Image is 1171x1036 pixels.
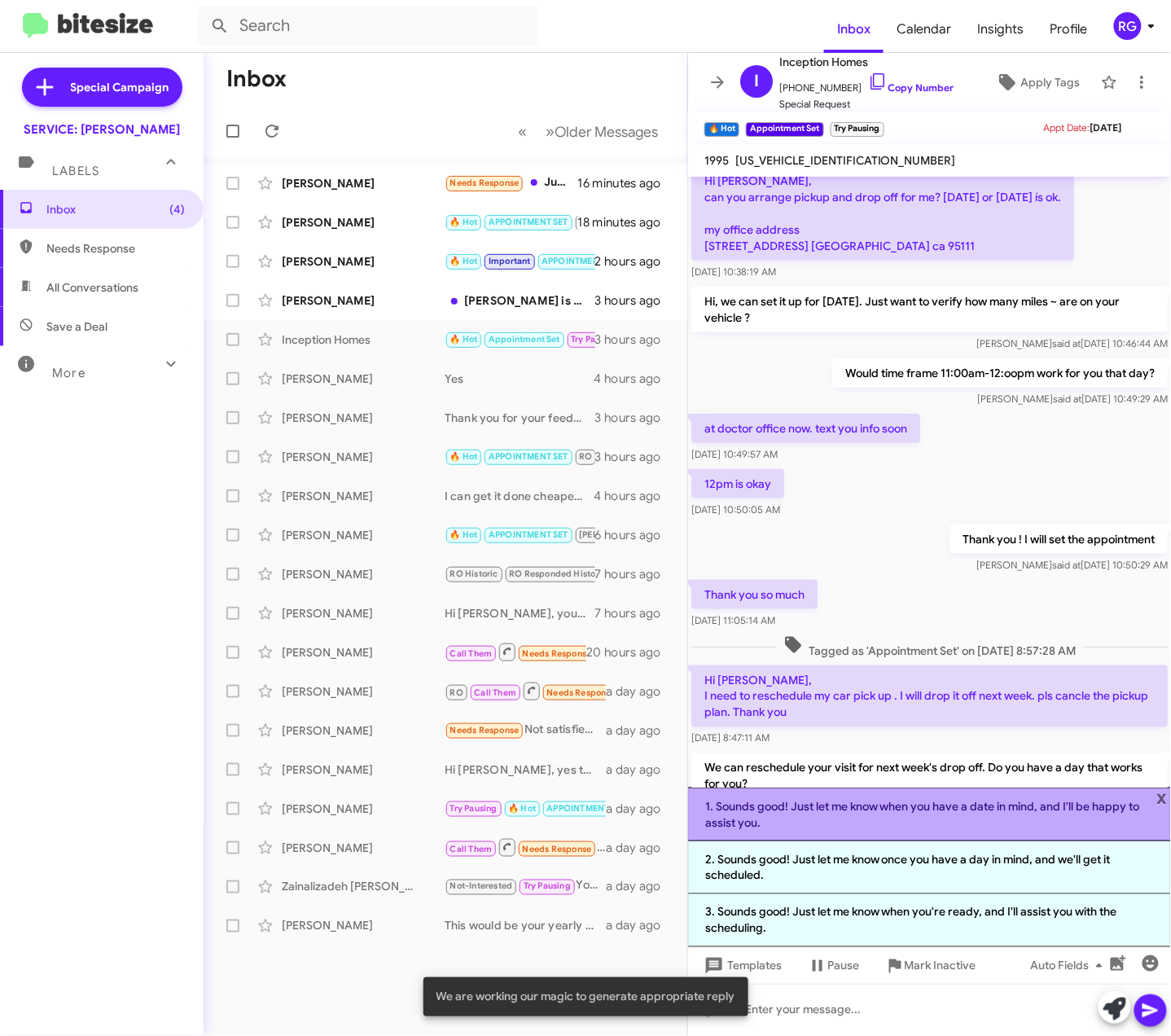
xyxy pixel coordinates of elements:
[46,201,185,217] span: Inbox
[606,683,674,700] div: a day ago
[542,256,621,266] span: APPOINTMENT SET
[691,580,818,609] p: Thank you so much
[450,256,478,266] span: 🔥 Hot
[571,334,618,345] span: Try Pausing
[282,762,445,778] div: [PERSON_NAME]
[595,566,674,582] div: 7 hours ago
[52,164,99,178] span: Labels
[282,644,445,661] div: [PERSON_NAME]
[1037,6,1100,53] span: Profile
[691,753,1168,799] p: We can reschedule your visit for next week's drop off. Do you have a day that works for you?
[1053,393,1081,405] span: said at
[595,410,674,426] div: 3 hours ago
[746,122,823,137] small: Appointment Set
[445,488,594,504] div: I can get it done cheaper elsewhere
[688,894,1171,947] li: 3. Sounds good! Just let me know when you're ready, and I'll assist you with the scheduling.
[831,122,884,137] small: Try Pausing
[71,79,169,95] span: Special Campaign
[578,175,674,191] div: 16 minutes ago
[777,635,1083,659] span: Tagged as 'Appointment Set' on [DATE] 8:57:28 AM
[691,665,1168,727] p: Hi [PERSON_NAME], I need to reschedule my car pick up . I will drop it off next week. pls cancle ...
[46,279,138,296] span: All Conversations
[450,568,498,579] span: RO Historic
[445,330,595,349] div: I will ask my husband and let you know
[824,6,884,53] span: Inbox
[282,410,445,426] div: [PERSON_NAME]
[704,122,739,137] small: 🔥 Hot
[226,66,287,92] h1: Inbox
[197,7,539,46] input: Search
[691,266,776,278] span: [DATE] 10:38:19 AM
[595,292,674,309] div: 3 hours ago
[282,331,445,348] div: Inception Homes
[779,96,954,112] span: Special Request
[282,801,445,817] div: [PERSON_NAME]
[606,840,674,856] div: a day ago
[950,525,1168,554] p: Thank you ! I will set the appointment
[282,722,445,739] div: [PERSON_NAME]
[1020,68,1080,97] span: Apply Tags
[445,681,606,701] div: Inbound Call
[688,951,795,981] button: Templates
[436,989,735,1005] span: We are working our magic to generate appropriate reply
[606,722,674,739] div: a day ago
[450,844,493,854] span: Call Them
[489,529,568,540] span: APPOINTMENT SET
[704,153,729,168] span: 1995
[508,803,536,814] span: 🔥 Hot
[688,788,1171,841] li: 1. Sounds good! Just let me know when you have a date in mind, and I'll be happy to assist you.
[282,918,445,934] div: [PERSON_NAME]
[445,410,595,426] div: Thank you for your feedback. If you have any further concerns or need assistance, feel free to re...
[595,605,674,621] div: 7 hours ago
[595,449,674,465] div: 3 hours ago
[445,918,606,934] div: This would be your yearly Service A maintenance, and the coupon applies toward this service.
[579,529,651,540] span: [PERSON_NAME]
[282,292,445,309] div: [PERSON_NAME]
[546,121,555,142] span: »
[445,252,595,270] div: [PERSON_NAME], I have a maintenance question on my car. I get a little bit of sap droplets droppi...
[509,568,607,579] span: RO Responded Historic
[46,240,185,257] span: Needs Response
[691,469,784,498] p: 12pm is okay
[450,881,513,892] span: Not-Interested
[450,217,478,227] span: 🔥 Hot
[282,175,445,191] div: [PERSON_NAME]
[169,201,185,217] span: (4)
[445,213,578,231] div: Hi [PERSON_NAME]. Yes I would like to schedule a service appointment. What is included in A vs B ...
[445,525,595,544] div: Thank you!
[905,951,976,981] span: Mark Inactive
[1044,121,1090,134] span: Appt Date:
[1157,788,1168,807] span: x
[977,393,1168,405] span: [PERSON_NAME] [DATE] 10:49:29 AM
[450,451,478,462] span: 🔥 Hot
[595,331,674,348] div: 3 hours ago
[523,844,592,854] span: Needs Response
[595,253,674,270] div: 2 hours ago
[450,803,498,814] span: Try Pausing
[489,334,560,345] span: Appointment Set
[606,918,674,934] div: a day ago
[282,527,445,543] div: [PERSON_NAME]
[282,253,445,270] div: [PERSON_NAME]
[52,366,86,380] span: More
[450,687,463,698] span: RO
[1090,121,1122,134] span: [DATE]
[827,951,859,981] span: Pause
[872,951,989,981] button: Mark Inactive
[691,414,920,443] p: at doctor office now. text you info soon
[46,318,107,335] span: Save a Deal
[445,447,595,466] div: I'm glad to hear that! If you need any further assistance or want to schedule your next service, ...
[578,214,674,230] div: 18 minutes ago
[691,448,778,460] span: [DATE] 10:49:57 AM
[594,488,674,504] div: 4 hours ago
[489,217,568,227] span: APPOINTMENT SET
[964,6,1037,53] a: Insights
[445,605,595,621] div: Hi [PERSON_NAME], your vehicle is now due for the factory-required service (spark plugs, transfer...
[546,687,616,698] span: Needs Response
[868,81,954,94] a: Copy Number
[509,115,668,148] nav: Page navigation example
[536,115,668,148] button: Next
[450,725,520,735] span: Needs Response
[518,121,527,142] span: «
[691,503,780,516] span: [DATE] 10:50:05 AM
